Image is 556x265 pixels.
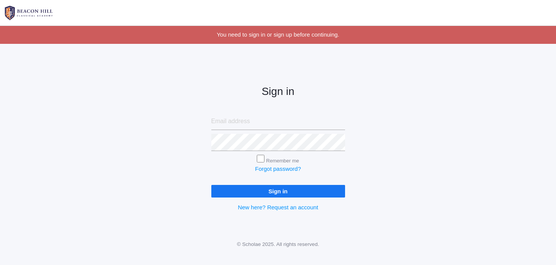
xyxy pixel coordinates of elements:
[238,204,318,210] a: New here? Request an account
[266,158,299,164] label: Remember me
[255,165,301,172] a: Forgot password?
[211,113,345,130] input: Email address
[211,86,345,98] h2: Sign in
[211,185,345,198] input: Sign in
